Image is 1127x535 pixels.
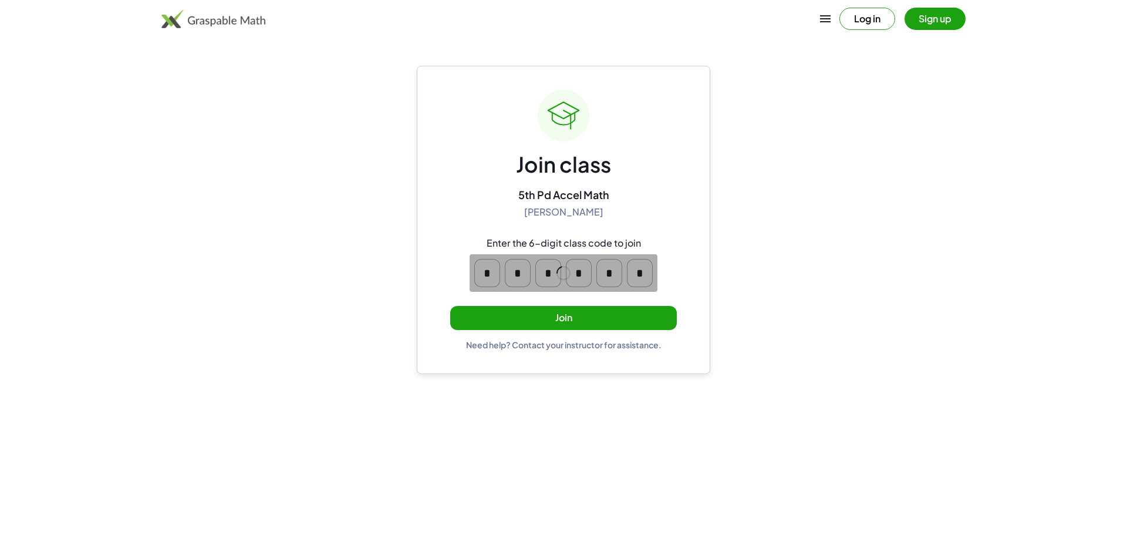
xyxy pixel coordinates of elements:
[839,8,895,30] button: Log in
[524,206,603,218] div: [PERSON_NAME]
[450,306,677,330] button: Join
[518,188,609,201] div: 5th Pd Accel Math
[516,151,611,179] div: Join class
[466,339,662,350] div: Need help? Contact your instructor for assistance.
[487,237,641,250] div: Enter the 6-digit class code to join
[905,8,966,30] button: Sign up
